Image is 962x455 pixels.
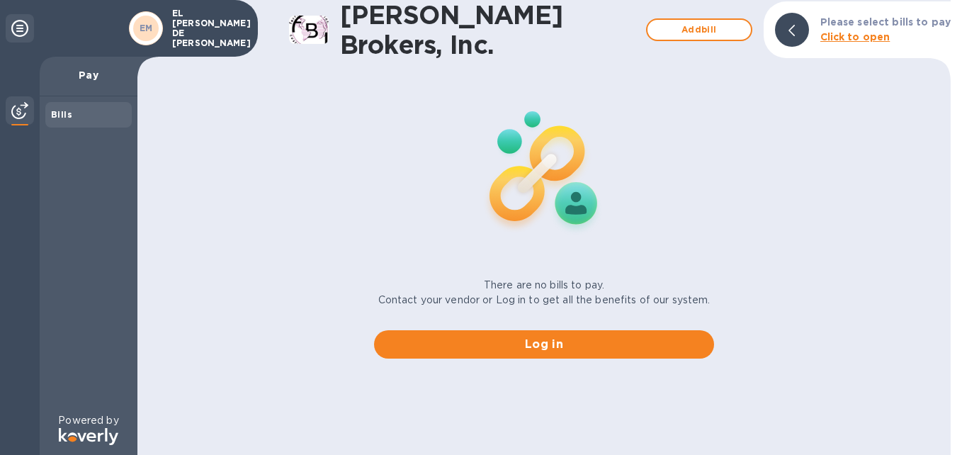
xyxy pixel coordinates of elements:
span: Add bill [659,21,740,38]
p: EL [PERSON_NAME] DE [PERSON_NAME] [172,9,243,48]
p: Pay [51,68,126,82]
p: There are no bills to pay. Contact your vendor or Log in to get all the benefits of our system. [378,278,711,308]
button: Addbill [646,18,752,41]
p: Powered by [58,413,118,428]
b: Click to open [820,31,890,43]
button: Log in [374,330,714,359]
img: Logo [59,428,118,445]
b: Bills [51,109,72,120]
span: Log in [385,336,703,353]
b: Please select bills to pay [820,16,951,28]
b: EM [140,23,153,33]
